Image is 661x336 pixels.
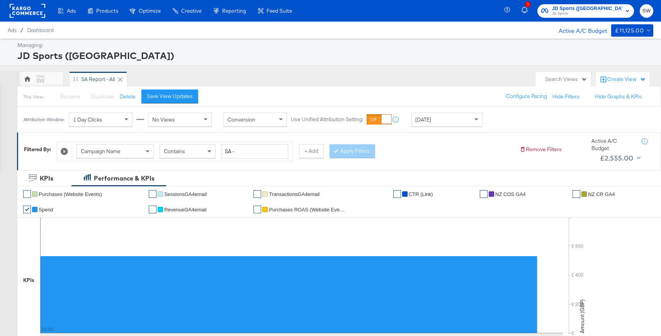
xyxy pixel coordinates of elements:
div: KPIs [23,277,34,284]
a: ✔ [480,190,488,198]
span: 1 Day Clicks [73,116,102,123]
span: CTR (Link) [409,191,433,197]
div: 1 [525,2,531,7]
span: RevenueGA4email [164,207,206,213]
a: ✔ [23,190,31,198]
span: Conversion [228,116,255,123]
button: Configure Pacing [501,89,552,103]
span: NZ CR GA4 [588,191,615,197]
span: JD Sports ([GEOGRAPHIC_DATA]) [552,5,622,13]
div: SA Report - All [81,76,115,83]
button: + Add [299,144,324,158]
span: [DATE] [415,116,431,123]
span: Feed Suite [267,8,292,14]
span: / [17,27,27,33]
span: No Views [152,116,175,123]
text: Amount (GBP) [579,299,586,333]
button: Save View Updates [141,89,198,103]
div: Create View [607,76,646,83]
span: Purchases (Website Events) [39,191,102,197]
div: £2,555.00 [600,152,634,164]
a: ✔ [23,206,31,213]
span: NZ COS GA4 [495,191,526,197]
button: SW [640,4,653,18]
label: Use Unified Attribution Setting: [291,116,364,123]
a: ✔ [573,190,580,198]
span: Ads [8,27,17,33]
div: Search Views [545,76,587,83]
a: ✔ [253,206,261,213]
button: Delete [120,93,136,100]
span: Campaign Name [81,148,121,155]
div: Active A/C Budget [551,24,607,36]
span: Products [96,8,118,14]
button: £2,555.00 [597,152,642,164]
button: Hide Filters [552,93,579,100]
button: 1 [520,3,534,19]
span: SessionsGA4email [164,191,207,197]
button: JD Sports ([GEOGRAPHIC_DATA])JD Sports [537,4,634,18]
button: Hide Graphs & KPIs [595,93,642,100]
span: Reporting [222,8,246,14]
div: This View: [23,94,44,100]
span: JD Sports [552,11,622,17]
span: Contains [164,148,185,155]
div: Performance & KPIs [94,174,155,183]
span: Spend [39,207,53,213]
a: ✔ [253,190,261,198]
div: Active A/C Budget [591,137,634,152]
a: ✔ [149,206,156,213]
button: £11,125.00 [611,24,653,37]
div: Managing: [17,42,651,49]
span: Creative [181,8,202,14]
button: Remove Filters [520,146,562,153]
div: JD Sports ([GEOGRAPHIC_DATA]) [17,49,651,62]
div: £11,125.00 [615,26,644,35]
span: SW [643,7,650,15]
div: SW [36,77,44,84]
span: Purchases ROAS (Website Events) [269,207,346,213]
input: Enter a search term [221,144,288,159]
div: Drag to reorder tab [73,77,78,81]
span: Optimize [139,8,161,14]
span: Ads [67,8,76,14]
span: TransactionsGA4email [269,191,319,197]
span: Duplicate [91,93,114,100]
div: Save View Updates [147,93,193,100]
div: Attribution Window: [23,117,65,122]
a: ✔ [149,190,156,198]
span: Rename [60,93,80,100]
a: Dashboard [27,27,54,33]
div: KPIs [40,174,53,183]
div: Filtered By: [24,146,51,153]
a: ✔ [393,190,401,198]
